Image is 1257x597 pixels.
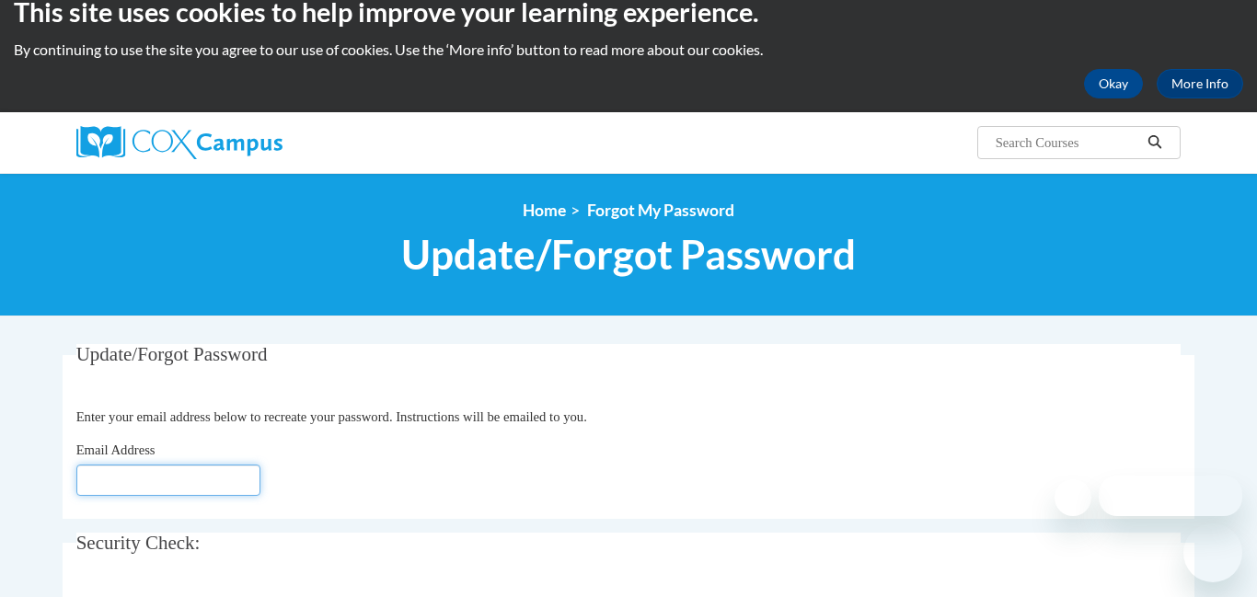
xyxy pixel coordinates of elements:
[1141,132,1169,154] button: Search
[1084,69,1143,98] button: Okay
[1183,523,1242,582] iframe: Button to launch messaging window
[1157,69,1243,98] a: More Info
[76,532,201,554] span: Security Check:
[76,465,260,496] input: Email
[76,126,283,159] img: Cox Campus
[76,126,426,159] a: Cox Campus
[76,409,587,424] span: Enter your email address below to recreate your password. Instructions will be emailed to you.
[523,201,566,220] a: Home
[76,442,156,457] span: Email Address
[994,132,1141,154] input: Search Courses
[14,40,1243,60] p: By continuing to use the site you agree to our use of cookies. Use the ‘More info’ button to read...
[1099,476,1242,516] iframe: Message from company
[76,343,268,365] span: Update/Forgot Password
[401,230,856,279] span: Update/Forgot Password
[587,201,734,220] span: Forgot My Password
[1055,479,1091,516] iframe: Close message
